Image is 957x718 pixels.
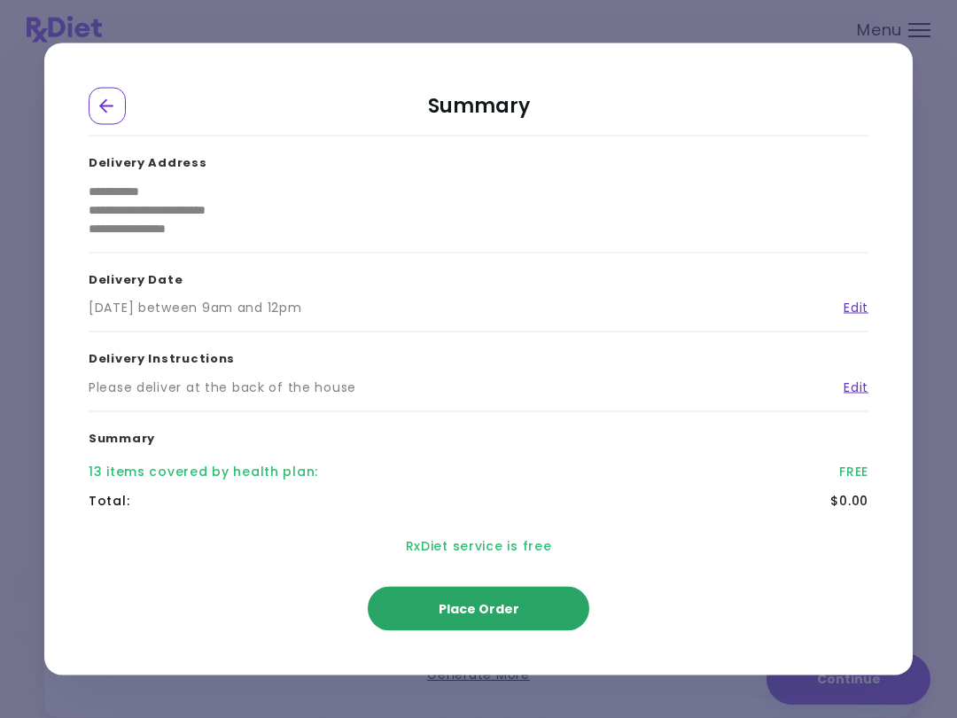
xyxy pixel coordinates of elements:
[89,137,868,183] h3: Delivery Address
[89,492,129,511] div: Total :
[89,516,868,577] div: RxDiet service is free
[89,332,868,379] h3: Delivery Instructions
[89,378,356,396] div: Please deliver at the back of the house
[830,378,868,396] a: Edit
[89,463,318,481] div: 13 items covered by health plan :
[89,411,868,457] h3: Summary
[830,492,868,511] div: $0.00
[89,253,868,299] h3: Delivery Date
[89,88,868,137] h2: Summary
[830,299,868,317] a: Edit
[89,299,301,317] div: [DATE] between 9am and 12pm
[89,88,126,125] div: Go Back
[439,600,519,618] span: Place Order
[839,463,868,481] div: FREE
[368,587,589,631] button: Place Order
